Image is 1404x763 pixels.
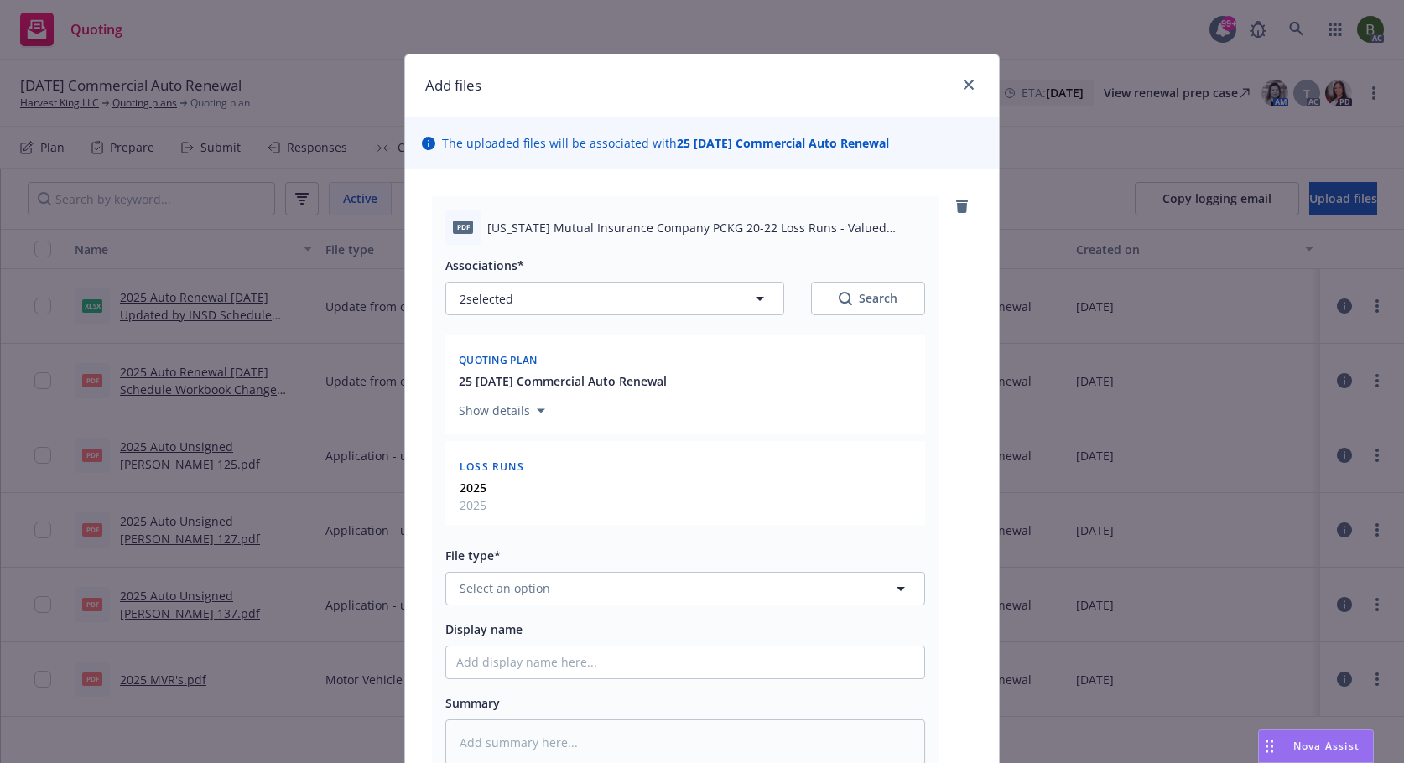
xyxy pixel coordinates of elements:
div: Drag to move [1259,730,1280,762]
span: 2 selected [460,290,513,308]
input: Add display name here... [446,646,924,678]
a: remove [952,196,972,216]
span: File type* [445,548,501,563]
strong: 2025 [460,480,486,496]
span: [US_STATE] Mutual Insurance Company PCKG 20-22 Loss Runs - Valued [DATE].pdf [487,219,925,236]
span: pdf [453,221,473,233]
button: Nova Assist [1258,729,1374,763]
span: Display name [445,621,523,637]
button: SearchSearch [811,282,925,315]
button: Select an option [445,572,925,605]
button: Show details [452,401,552,421]
span: Nova Assist [1293,739,1360,753]
h1: Add files [425,75,481,96]
span: Quoting plan [459,353,538,367]
span: 2025 [460,496,486,514]
span: Loss Runs [460,459,524,474]
button: 2selected [445,282,784,315]
span: Summary [445,695,500,711]
button: 25 [DATE] Commercial Auto Renewal [459,372,667,390]
a: close [959,75,979,95]
strong: 25 [DATE] Commercial Auto Renewal [677,135,889,151]
span: The uploaded files will be associated with [442,134,889,152]
span: Associations* [445,257,524,273]
div: Search [839,290,897,307]
svg: Search [839,292,852,305]
span: Select an option [460,579,550,597]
